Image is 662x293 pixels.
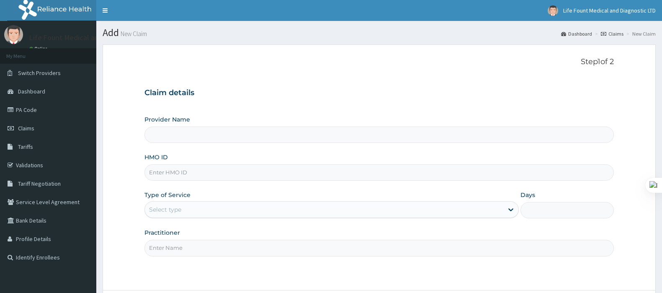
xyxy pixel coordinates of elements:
[149,205,181,214] div: Select type
[144,240,614,256] input: Enter Name
[119,31,147,37] small: New Claim
[4,25,23,44] img: User Image
[548,5,558,16] img: User Image
[18,124,34,132] span: Claims
[144,164,614,181] input: Enter HMO ID
[18,143,33,150] span: Tariffs
[18,88,45,95] span: Dashboard
[18,180,61,187] span: Tariff Negotiation
[563,7,656,14] span: Life Fount Medical and Diagnostic LTD
[144,115,190,124] label: Provider Name
[144,57,614,67] p: Step 1 of 2
[144,88,614,98] h3: Claim details
[561,30,592,37] a: Dashboard
[103,27,656,38] h1: Add
[601,30,623,37] a: Claims
[520,191,535,199] label: Days
[18,69,61,77] span: Switch Providers
[144,228,180,237] label: Practitioner
[144,153,168,161] label: HMO ID
[29,34,153,41] p: Life Fount Medical and Diagnostic LTD
[29,46,49,52] a: Online
[624,30,656,37] li: New Claim
[144,191,191,199] label: Type of Service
